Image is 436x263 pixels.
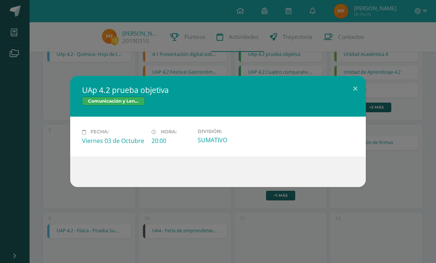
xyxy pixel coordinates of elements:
[82,97,145,106] span: Comunicación y Lenguaje, Idioma Español
[151,137,192,145] div: 20:00
[345,76,366,101] button: Close (Esc)
[91,129,109,135] span: Fecha:
[198,129,261,134] label: División:
[82,137,146,145] div: Viernes 03 de Octubre
[82,85,354,95] h2: UAp 4.2 prueba objetiva
[198,136,261,144] div: SUMATIVO
[161,129,177,135] span: Hora:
